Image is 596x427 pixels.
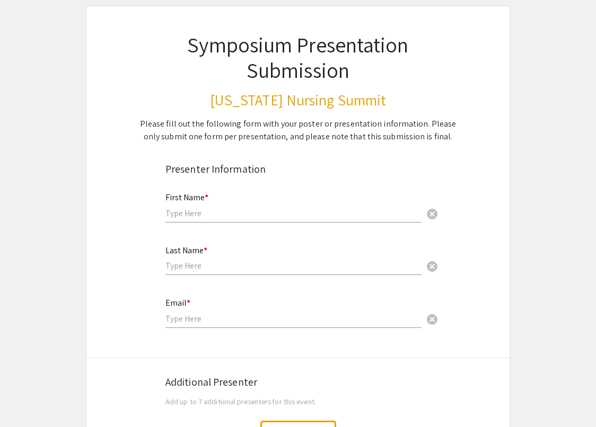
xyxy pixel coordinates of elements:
[422,255,443,277] button: Clear
[165,313,422,324] input: Type Here
[138,32,458,83] h1: Symposium Presentation Submission
[422,202,443,224] button: Clear
[138,91,458,109] h3: [US_STATE] Nursing Summit
[138,118,458,143] div: Please fill out the following form with your poster or presentation information. Please only subm...
[165,161,431,177] div: Presenter Information
[165,260,422,271] input: Type Here
[165,208,422,219] input: Type Here
[165,396,316,406] span: Add up to 7 additional presenters for this event.
[8,379,45,419] iframe: Chat
[165,245,207,256] mat-label: Last Name
[165,192,208,203] mat-label: First Name
[426,260,439,273] span: cancel
[426,313,439,326] span: cancel
[165,297,190,308] mat-label: Email
[165,374,431,390] div: Additional Presenter
[422,308,443,330] button: Clear
[426,208,439,220] span: cancel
